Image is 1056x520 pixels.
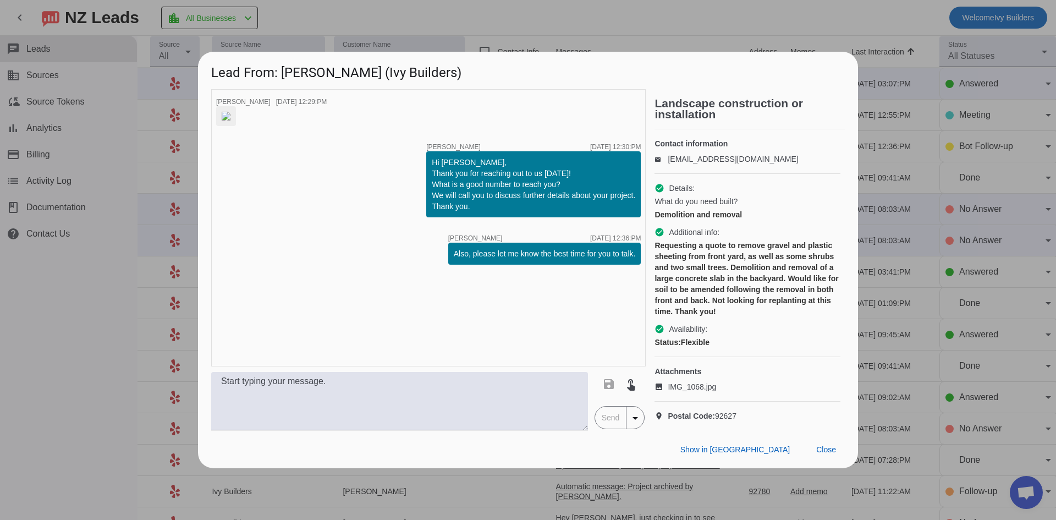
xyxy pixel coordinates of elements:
div: [DATE] 12:29:PM [276,98,327,105]
span: Close [816,445,836,454]
h1: Lead From: [PERSON_NAME] (Ivy Builders) [198,52,858,89]
h4: Attachments [654,366,840,377]
div: Requesting a quote to remove gravel and plastic sheeting from front yard, as well as some shrubs ... [654,240,840,317]
mat-icon: check_circle [654,227,664,237]
button: Show in [GEOGRAPHIC_DATA] [672,440,799,459]
span: Show in [GEOGRAPHIC_DATA] [680,445,790,454]
div: Hi [PERSON_NAME], Thank you for reaching out to us [DATE]! What is a good number to reach you? We... [432,157,635,212]
mat-icon: touch_app [624,377,637,391]
button: Close [807,440,845,459]
h4: Contact information [654,138,840,149]
span: Details: [669,183,695,194]
span: Availability: [669,324,707,335]
a: IMG_1068.jpg [654,381,840,392]
mat-icon: check_circle [654,183,664,193]
div: Flexible [654,337,840,348]
h2: Landscape construction or installation [654,98,845,120]
mat-icon: arrow_drop_down [629,412,642,425]
div: [DATE] 12:36:PM [590,235,641,242]
div: [DATE] 12:30:PM [590,144,641,150]
img: wjpuItQiV2E7wLLM81H2ow [222,112,230,121]
a: [EMAIL_ADDRESS][DOMAIN_NAME] [668,155,798,163]
span: [PERSON_NAME] [448,235,503,242]
span: What do you need built? [654,196,738,207]
mat-icon: check_circle [654,324,664,334]
span: Additional info: [669,227,719,238]
mat-icon: location_on [654,412,668,420]
strong: Status: [654,338,680,347]
mat-icon: email [654,156,668,162]
mat-icon: image [654,382,668,391]
span: 92627 [668,410,736,422]
div: Also, please let me know the best time for you to talk.​ [454,248,636,259]
span: IMG_1068.jpg [668,381,716,392]
span: [PERSON_NAME] [216,98,271,106]
span: [PERSON_NAME] [426,144,481,150]
div: Demolition and removal [654,209,840,220]
strong: Postal Code: [668,412,715,420]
